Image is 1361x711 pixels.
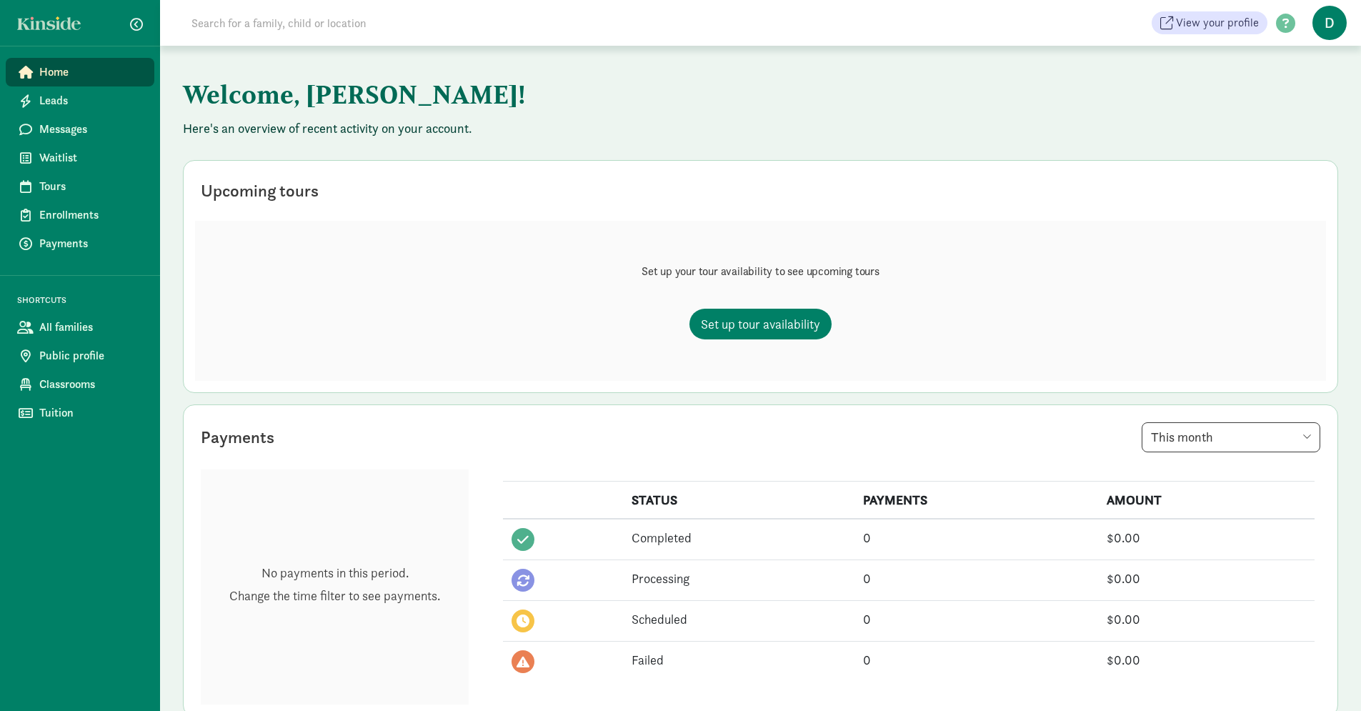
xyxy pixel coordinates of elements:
a: View your profile [1152,11,1267,34]
span: Tuition [39,404,143,422]
div: $0.00 [1107,569,1306,588]
div: 0 [863,569,1090,588]
span: Payments [39,235,143,252]
span: All families [39,319,143,336]
span: View your profile [1176,14,1259,31]
a: Tuition [6,399,154,427]
h1: Welcome, [PERSON_NAME]! [183,69,890,120]
a: Payments [6,229,154,258]
a: Waitlist [6,144,154,172]
span: D [1312,6,1347,40]
div: Failed [632,650,846,670]
div: Completed [632,528,846,547]
div: Scheduled [632,610,846,629]
span: Leads [39,92,143,109]
a: Tours [6,172,154,201]
span: Enrollments [39,207,143,224]
div: 0 [863,650,1090,670]
div: Upcoming tours [201,178,319,204]
span: Public profile [39,347,143,364]
a: Home [6,58,154,86]
th: AMOUNT [1098,482,1315,519]
a: All families [6,313,154,342]
div: Processing [632,569,846,588]
p: Set up your tour availability to see upcoming tours [642,263,879,280]
p: Change the time filter to see payments. [229,587,440,605]
span: Messages [39,121,143,138]
a: Set up tour availability [689,309,832,339]
a: Leads [6,86,154,115]
span: Tours [39,178,143,195]
span: Waitlist [39,149,143,166]
div: $0.00 [1107,610,1306,629]
th: STATUS [623,482,854,519]
span: Classrooms [39,376,143,393]
a: Enrollments [6,201,154,229]
a: Public profile [6,342,154,370]
th: PAYMENTS [854,482,1099,519]
input: Search for a family, child or location [183,9,584,37]
span: Set up tour availability [701,314,820,334]
p: No payments in this period. [229,565,440,582]
div: $0.00 [1107,650,1306,670]
div: $0.00 [1107,528,1306,547]
p: Here's an overview of recent activity on your account. [183,120,1338,137]
a: Classrooms [6,370,154,399]
div: Payments [201,424,274,450]
span: Home [39,64,143,81]
div: 0 [863,528,1090,547]
a: Messages [6,115,154,144]
div: 0 [863,610,1090,629]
